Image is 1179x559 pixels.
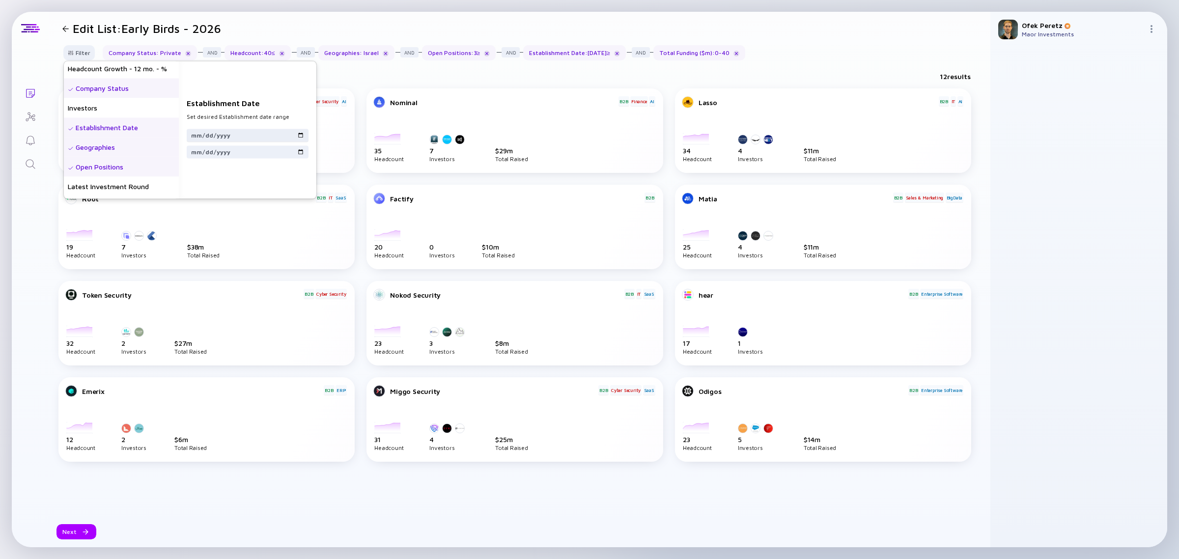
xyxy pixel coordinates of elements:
[103,45,197,60] div: Company Status : Private
[957,96,964,106] div: AI
[68,126,74,132] img: Selected
[653,45,745,60] div: Total Funding ($m) : 0 - 40
[598,385,609,395] div: B2B
[738,253,776,257] div: Investors
[64,98,179,118] div: Investors
[699,98,938,107] div: Lasso
[738,339,763,347] div: 1
[699,291,907,299] div: hear
[951,96,956,106] div: IT
[390,291,623,299] div: Nokod Security
[429,435,468,444] div: 4
[908,289,919,299] div: B2B
[495,146,528,155] div: $ 29m
[64,157,179,177] div: Open Positions
[121,253,160,257] div: Investors
[68,166,74,171] img: Selected
[495,349,528,354] div: Total Raised
[324,385,334,395] div: B2B
[429,157,468,161] div: Investors
[523,45,626,60] div: Establishment Date : [DATE] ≥
[649,96,655,106] div: AI
[804,446,836,450] div: Total Raised
[738,157,776,161] div: Investors
[1022,30,1144,38] div: Maor Investments
[336,385,347,395] div: ERP
[804,146,836,155] div: $ 11m
[73,22,221,35] h1: Edit List: Early Birds - 2026
[64,79,179,98] div: Company Status
[738,435,776,444] div: 5
[187,98,309,109] div: Establishment Date
[893,193,903,202] div: B2B
[998,20,1018,39] img: Ofek Profile Picture
[56,524,96,539] button: Next
[804,253,836,257] div: Total Raised
[429,446,468,450] div: Investors
[738,146,776,155] div: 4
[1022,21,1144,29] div: Ofek Peretz
[68,146,74,152] img: Selected
[495,157,528,161] div: Total Raised
[315,289,347,299] div: Cyber Security
[121,435,147,444] div: 2
[121,349,147,354] div: Investors
[318,45,394,60] div: Geographies : Israel
[946,193,964,202] div: BigData
[390,387,597,395] div: Miggo Security
[390,195,644,203] div: Factify
[495,339,528,347] div: $ 8m
[64,118,179,138] div: Establishment Date
[804,243,836,251] div: $ 11m
[482,253,514,257] div: Total Raised
[174,339,207,347] div: $ 27m
[920,289,963,299] div: Enterprise Software
[429,146,468,155] div: 7
[495,435,528,444] div: $ 25m
[335,193,347,202] div: SaaS
[12,151,49,175] a: Search
[429,339,468,347] div: 3
[187,112,309,121] div: Set desired Establishment date range
[920,385,963,395] div: Enterprise Software
[804,157,836,161] div: Total Raised
[187,253,220,257] div: Total Raised
[68,87,74,93] img: Selected
[64,59,179,79] div: Headcount Growth - 12 mo. - %
[908,385,919,395] div: B2B
[939,96,949,106] div: B2B
[82,387,323,395] div: Emerix
[64,196,179,216] div: Investment Date
[390,98,618,107] div: Nominal
[341,96,347,106] div: AI
[624,289,635,299] div: B2B
[429,243,454,251] div: 0
[12,128,49,151] a: Reminders
[495,446,528,450] div: Total Raised
[905,193,945,202] div: Sales & Marketing
[316,193,326,202] div: B2B
[12,81,49,104] a: Lists
[63,45,95,60] button: Filter
[699,195,892,203] div: Matia
[121,446,147,450] div: Investors
[422,45,496,60] div: Open Positions : 3 ≥
[191,147,305,157] input: End Date
[429,349,468,354] div: Investors
[64,138,179,157] div: Geographies
[187,243,220,251] div: $ 38m
[643,289,655,299] div: SaaS
[121,339,147,347] div: 2
[191,130,305,140] input: Start Date
[610,385,642,395] div: Cyber Security
[82,291,303,299] div: Token Security
[630,96,648,106] div: Finance
[699,387,907,395] div: Odigos
[174,349,207,354] div: Total Raised
[429,253,454,257] div: Investors
[738,349,763,354] div: Investors
[804,435,836,444] div: $ 14m
[618,96,629,106] div: B2B
[174,446,207,450] div: Total Raised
